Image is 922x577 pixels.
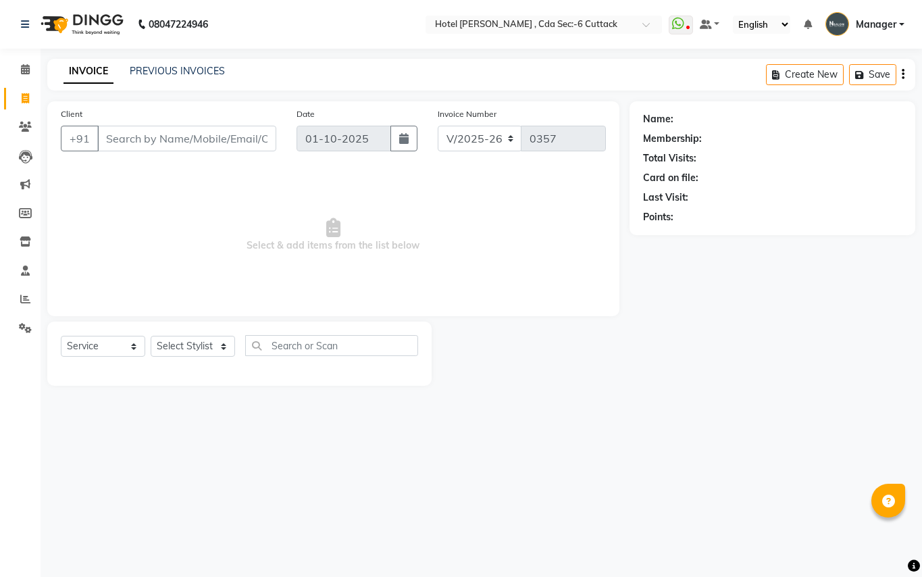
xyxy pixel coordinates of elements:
[643,112,673,126] div: Name:
[849,64,896,85] button: Save
[297,108,315,120] label: Date
[61,168,606,303] span: Select & add items from the list below
[643,210,673,224] div: Points:
[149,5,208,43] b: 08047224946
[825,12,849,36] img: Manager
[34,5,127,43] img: logo
[61,108,82,120] label: Client
[61,126,99,151] button: +91
[856,18,896,32] span: Manager
[63,59,113,84] a: INVOICE
[766,64,844,85] button: Create New
[97,126,276,151] input: Search by Name/Mobile/Email/Code
[643,151,696,166] div: Total Visits:
[865,523,908,563] iframe: chat widget
[245,335,418,356] input: Search or Scan
[438,108,496,120] label: Invoice Number
[643,191,688,205] div: Last Visit:
[643,171,698,185] div: Card on file:
[643,132,702,146] div: Membership:
[130,65,225,77] a: PREVIOUS INVOICES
